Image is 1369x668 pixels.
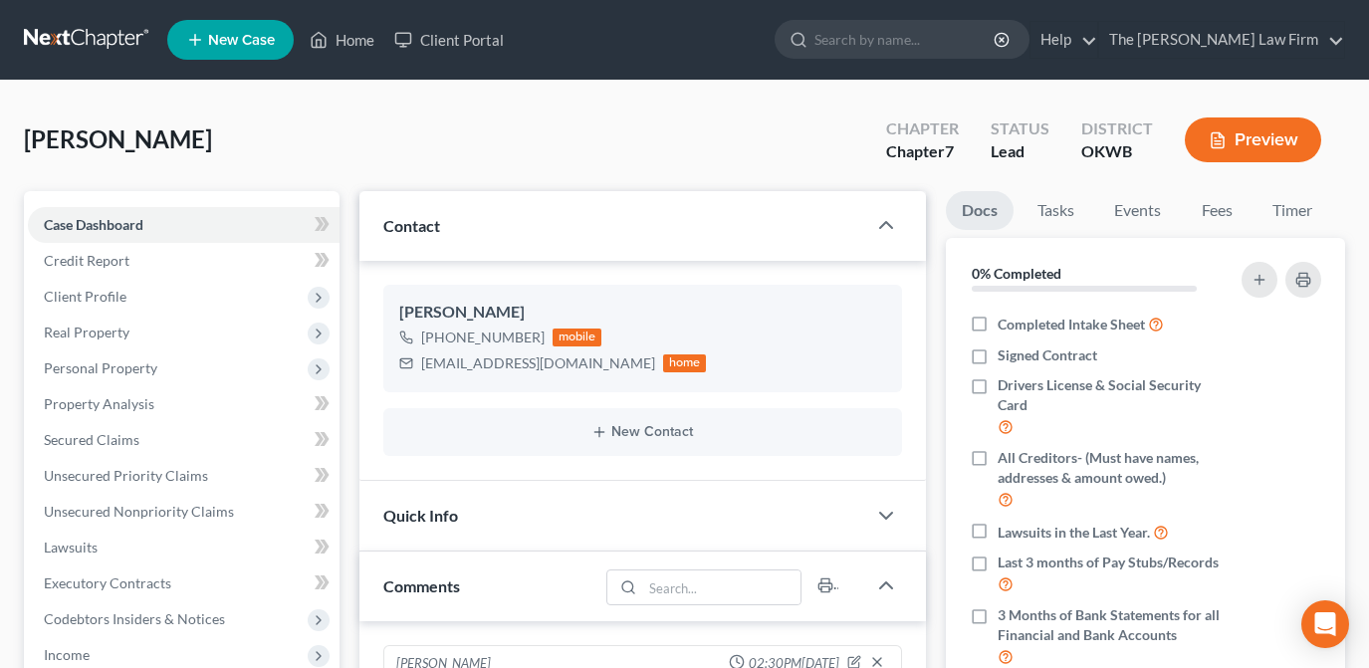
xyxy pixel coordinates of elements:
[24,124,212,153] span: [PERSON_NAME]
[1022,191,1090,230] a: Tasks
[814,21,997,58] input: Search by name...
[945,141,954,160] span: 7
[44,646,90,663] span: Income
[553,329,602,346] div: mobile
[44,467,208,484] span: Unsecured Priority Claims
[384,22,514,58] a: Client Portal
[946,191,1014,230] a: Docs
[399,424,886,440] button: New Contact
[1185,117,1321,162] button: Preview
[998,605,1229,645] span: 3 Months of Bank Statements for all Financial and Bank Accounts
[28,458,340,494] a: Unsecured Priority Claims
[991,140,1049,163] div: Lead
[886,140,959,163] div: Chapter
[44,610,225,627] span: Codebtors Insiders & Notices
[991,117,1049,140] div: Status
[28,494,340,530] a: Unsecured Nonpriority Claims
[998,315,1145,334] span: Completed Intake Sheet
[1081,117,1153,140] div: District
[28,243,340,279] a: Credit Report
[28,530,340,565] a: Lawsuits
[1030,22,1097,58] a: Help
[44,359,157,376] span: Personal Property
[1099,22,1344,58] a: The [PERSON_NAME] Law Firm
[421,353,655,373] div: [EMAIL_ADDRESS][DOMAIN_NAME]
[44,503,234,520] span: Unsecured Nonpriority Claims
[998,553,1219,572] span: Last 3 months of Pay Stubs/Records
[421,328,545,347] div: [PHONE_NUMBER]
[1185,191,1249,230] a: Fees
[998,523,1150,543] span: Lawsuits in the Last Year.
[44,216,143,233] span: Case Dashboard
[399,301,886,325] div: [PERSON_NAME]
[998,375,1229,415] span: Drivers License & Social Security Card
[643,570,801,604] input: Search...
[998,345,1097,365] span: Signed Contract
[28,565,340,601] a: Executory Contracts
[44,539,98,556] span: Lawsuits
[44,324,129,340] span: Real Property
[44,431,139,448] span: Secured Claims
[383,216,440,235] span: Contact
[28,386,340,422] a: Property Analysis
[886,117,959,140] div: Chapter
[300,22,384,58] a: Home
[44,574,171,591] span: Executory Contracts
[383,576,460,595] span: Comments
[998,448,1229,488] span: All Creditors- (Must have names, addresses & amount owed.)
[44,288,126,305] span: Client Profile
[663,354,707,372] div: home
[1301,600,1349,648] div: Open Intercom Messenger
[28,207,340,243] a: Case Dashboard
[208,33,275,48] span: New Case
[1098,191,1177,230] a: Events
[383,506,458,525] span: Quick Info
[44,395,154,412] span: Property Analysis
[28,422,340,458] a: Secured Claims
[972,265,1061,282] strong: 0% Completed
[1081,140,1153,163] div: OKWB
[1256,191,1328,230] a: Timer
[44,252,129,269] span: Credit Report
